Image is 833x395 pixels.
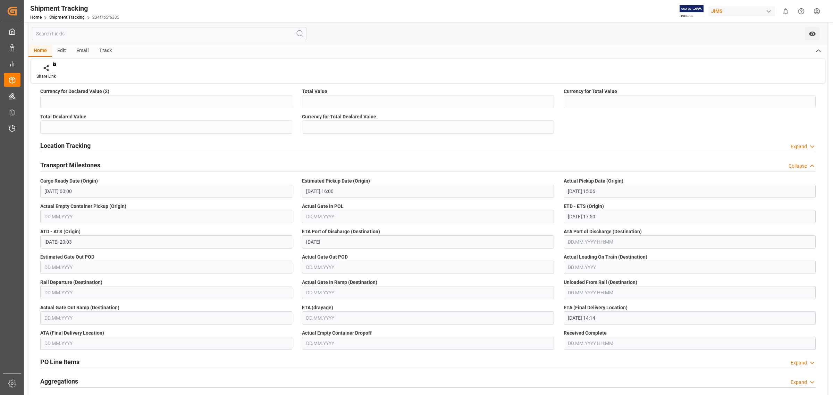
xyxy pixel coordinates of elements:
[302,228,380,235] span: ETA Port of Discharge (Destination)
[302,210,554,223] input: DD.MM.YYYY
[791,359,807,367] div: Expand
[302,329,372,337] span: Actual Empty Container Dropoff
[302,286,554,299] input: DD.MM.YYYY
[302,337,554,350] input: DD.MM.YYYY
[564,88,617,95] span: Currency for Total Value
[805,27,819,40] button: open menu
[564,279,637,286] span: Unloaded From Rail (Destination)
[40,377,78,386] h2: Aggregations
[40,279,102,286] span: Rail Departure (Destination)
[564,228,642,235] span: ATA Port of Discharge (Destination)
[564,329,607,337] span: Received Complete
[40,113,86,120] span: Total Declared Value
[40,177,98,185] span: Cargo Ready Date (Origin)
[302,203,344,210] span: Actual Gate In POL
[40,337,292,350] input: DD.MM.YYYY
[40,228,81,235] span: ATD - ATS (Origin)
[302,185,554,198] input: DD.MM.YYYY HH:MM
[40,185,292,198] input: DD.MM.YYYY HH:MM
[40,88,109,95] span: Currency for Declared Value (2)
[40,286,292,299] input: DD.MM.YYYY
[40,235,292,249] input: DD.MM.YYYY HH:MM
[793,3,809,19] button: Help Center
[94,45,117,57] div: Track
[40,203,126,210] span: Actual Empty Container Pickup (Origin)
[40,261,292,274] input: DD.MM.YYYY
[30,15,42,20] a: Home
[564,311,816,325] input: DD.MM.YYYY HH:MM
[28,45,52,57] div: Home
[302,304,333,311] span: ETA (drayage)
[564,337,816,350] input: DD.MM.YYYY HH:MM
[302,311,554,325] input: DD.MM.YYYY
[30,3,119,14] div: Shipment Tracking
[564,286,816,299] input: DD.MM.YYYY HH:MM
[40,141,91,150] h2: Location Tracking
[40,357,79,367] h2: PO Line Items
[708,6,775,16] div: JIMS
[564,203,604,210] span: ETD - ETS (Origin)
[302,261,554,274] input: DD.MM.YYYY
[40,304,119,311] span: Actual Gate Out Ramp (Destination)
[52,45,71,57] div: Edit
[40,253,94,261] span: Estimated Gate Out POD
[564,261,816,274] input: DD.MM.YYYY
[680,5,704,17] img: Exertis%20JAM%20-%20Email%20Logo.jpg_1722504956.jpg
[791,379,807,386] div: Expand
[564,253,647,261] span: Actual Loading On Train (Destination)
[49,15,85,20] a: Shipment Tracking
[32,27,306,40] input: Search Fields
[302,279,377,286] span: Actual Gate In Ramp (Destination)
[40,329,104,337] span: ATA (Final Delivery Location)
[791,143,807,150] div: Expand
[302,113,376,120] span: Currency for Total Declared Value
[789,162,807,170] div: Collapse
[40,210,292,223] input: DD.MM.YYYY
[564,210,816,223] input: DD.MM.YYYY HH:MM
[302,88,327,95] span: Total Value
[564,177,623,185] span: Actual Pickup Date (Origin)
[302,253,348,261] span: Actual Gate Out POD
[302,235,554,249] input: DD.MM.YYYY
[564,185,816,198] input: DD.MM.YYYY HH:MM
[40,311,292,325] input: DD.MM.YYYY
[40,160,100,170] h2: Transport Milestones
[564,235,816,249] input: DD.MM.YYYY HH:MM
[71,45,94,57] div: Email
[302,177,370,185] span: Estimated Pickup Date (Origin)
[778,3,793,19] button: show 0 new notifications
[708,5,778,18] button: JIMS
[564,304,628,311] span: ETA (Final Delivery Location)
